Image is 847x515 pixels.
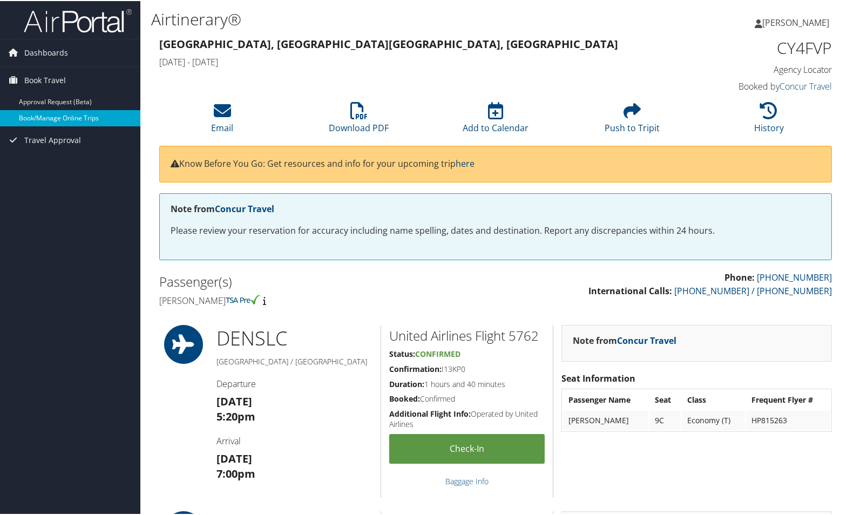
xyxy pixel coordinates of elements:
[216,408,255,423] strong: 5:20pm
[389,392,545,403] h5: Confirmed
[159,294,487,306] h4: [PERSON_NAME]
[216,393,252,408] strong: [DATE]
[649,410,681,429] td: 9C
[682,410,745,429] td: Economy (T)
[780,79,832,91] a: Concur Travel
[561,371,635,383] strong: Seat Information
[389,326,545,344] h2: United Airlines Flight 5762
[159,272,487,290] h2: Passenger(s)
[389,408,471,418] strong: Additional Flight Info:
[563,389,648,409] th: Passenger Name
[24,126,81,153] span: Travel Approval
[329,107,389,133] a: Download PDF
[389,378,424,388] strong: Duration:
[226,294,261,303] img: tsa-precheck.png
[463,107,528,133] a: Add to Calendar
[389,363,545,374] h5: I13KP0
[24,38,68,65] span: Dashboards
[674,284,832,296] a: [PHONE_NUMBER] / [PHONE_NUMBER]
[216,377,372,389] h4: Departure
[389,433,545,463] a: Check-in
[171,156,821,170] p: Know Before You Go: Get resources and info for your upcoming trip
[563,410,648,429] td: [PERSON_NAME]
[724,270,755,282] strong: Phone:
[211,107,233,133] a: Email
[588,284,672,296] strong: International Calls:
[216,465,255,480] strong: 7:00pm
[151,7,611,30] h1: Airtinerary®
[216,450,252,465] strong: [DATE]
[389,408,545,429] h5: Operated by United Airlines
[216,355,372,366] h5: [GEOGRAPHIC_DATA] / [GEOGRAPHIC_DATA]
[573,334,676,345] strong: Note from
[24,66,66,93] span: Book Travel
[171,223,821,237] p: Please review your reservation for accuracy including name spelling, dates and destination. Repor...
[159,36,618,50] strong: [GEOGRAPHIC_DATA], [GEOGRAPHIC_DATA] [GEOGRAPHIC_DATA], [GEOGRAPHIC_DATA]
[746,389,830,409] th: Frequent Flyer #
[605,107,660,133] a: Push to Tripit
[389,348,415,358] strong: Status:
[649,389,681,409] th: Seat
[755,5,840,38] a: [PERSON_NAME]
[389,378,545,389] h5: 1 hours and 40 minutes
[216,434,372,446] h4: Arrival
[682,389,745,409] th: Class
[456,157,475,168] a: here
[676,79,832,91] h4: Booked by
[415,348,460,358] span: Confirmed
[746,410,830,429] td: HP815263
[159,55,660,67] h4: [DATE] - [DATE]
[676,36,832,58] h1: CY4FVP
[389,363,442,373] strong: Confirmation:
[754,107,784,133] a: History
[24,7,132,32] img: airportal-logo.png
[445,475,489,485] a: Baggage Info
[171,202,274,214] strong: Note from
[676,63,832,74] h4: Agency Locator
[617,334,676,345] a: Concur Travel
[389,392,420,403] strong: Booked:
[216,324,372,351] h1: DEN SLC
[762,16,829,28] span: [PERSON_NAME]
[757,270,832,282] a: [PHONE_NUMBER]
[215,202,274,214] a: Concur Travel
